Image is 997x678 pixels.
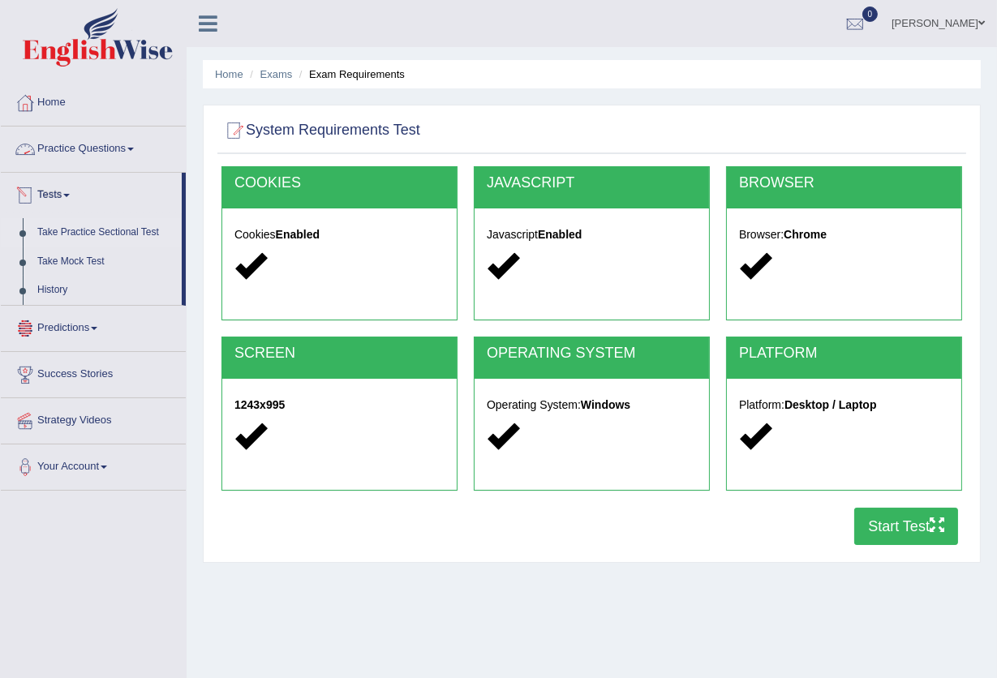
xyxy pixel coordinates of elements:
h2: OPERATING SYSTEM [487,345,697,362]
a: Exams [260,68,293,80]
strong: Enabled [276,228,320,241]
h2: JAVASCRIPT [487,175,697,191]
strong: Desktop / Laptop [784,398,877,411]
h2: COOKIES [234,175,445,191]
a: Take Mock Test [30,247,182,277]
span: 0 [862,6,879,22]
strong: Windows [581,398,630,411]
strong: 1243x995 [234,398,285,411]
h2: System Requirements Test [221,118,420,143]
a: Take Practice Sectional Test [30,218,182,247]
a: Practice Questions [1,127,186,167]
h5: Browser: [739,229,949,241]
li: Exam Requirements [295,67,405,82]
a: Your Account [1,444,186,485]
h5: Cookies [234,229,445,241]
a: Success Stories [1,352,186,393]
h2: SCREEN [234,345,445,362]
a: Strategy Videos [1,398,186,439]
h2: PLATFORM [739,345,949,362]
a: Tests [1,173,182,213]
a: History [30,276,182,305]
h5: Javascript [487,229,697,241]
strong: Enabled [538,228,582,241]
h2: BROWSER [739,175,949,191]
a: Predictions [1,306,186,346]
strong: Chrome [784,228,827,241]
h5: Platform: [739,399,949,411]
a: Home [1,80,186,121]
h5: Operating System: [487,399,697,411]
button: Start Test [854,508,958,545]
a: Home [215,68,243,80]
